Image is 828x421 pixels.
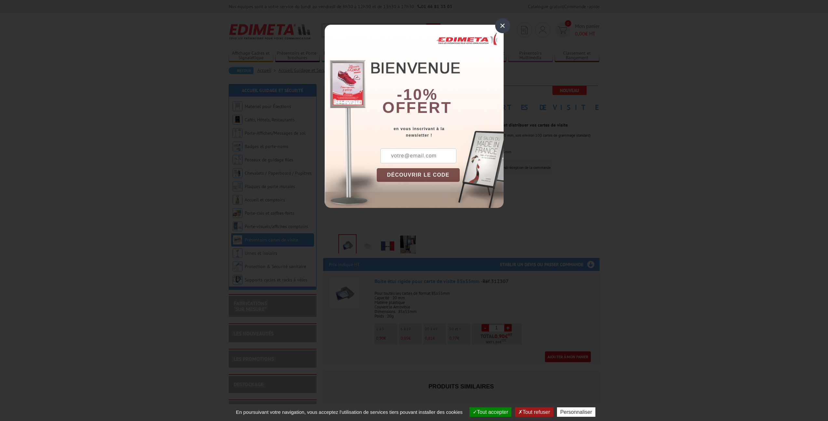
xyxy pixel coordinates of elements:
[557,407,595,417] button: Personnaliser (fenêtre modale)
[469,407,511,417] button: Tout accepter
[515,407,553,417] button: Tout refuser
[377,126,504,139] div: en vous inscrivant à la newsletter !
[495,18,510,33] div: ×
[380,148,456,163] input: votre@email.com
[382,99,452,116] font: offert
[397,86,438,103] b: -10%
[377,168,460,182] button: DÉCOUVRIR LE CODE
[233,409,466,415] span: En poursuivant votre navigation, vous acceptez l'utilisation de services tiers pouvant installer ...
